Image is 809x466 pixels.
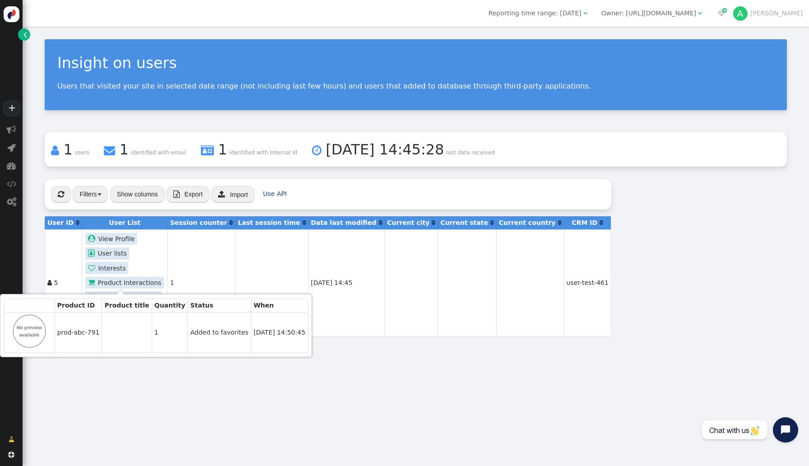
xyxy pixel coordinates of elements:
a:  [600,219,603,226]
button:  Export [167,186,209,202]
a:  [18,28,30,41]
b: Current state [440,219,488,226]
b: Data last modified [311,219,377,226]
a: Use API [263,190,287,197]
span:  [88,279,98,286]
a: Article Interactions [85,291,161,303]
button: Import [211,186,255,202]
span:  [88,249,98,256]
a: Product Interactions [85,277,163,289]
a:  [490,219,494,226]
b: User ID [47,219,74,226]
td: user-test-461 [564,229,611,336]
td: [DATE] 14:50:45 [251,312,308,353]
span:  [88,264,98,271]
button: Filters [73,186,108,202]
b: Current country [499,219,556,226]
td: Added to favorites [187,312,251,353]
div: A [733,6,748,21]
span: Reporting time range: [DATE] [488,9,581,17]
img: trigger_black.png [98,193,101,196]
button: Show columns [110,186,165,202]
span:  [23,30,27,39]
span:  [88,235,98,242]
span: [DATE] 14:45 [311,279,353,286]
b: User List [109,219,140,226]
span: last data received [446,149,495,156]
b: Last session time [238,219,300,226]
span:  [47,280,52,286]
span:  [7,179,16,188]
th: Product title [102,299,151,312]
span:  [698,10,702,16]
img: logo-icon.svg [4,6,19,22]
span: Click to sort [379,219,382,226]
span: 1 [218,141,227,158]
span: Click to sort [76,219,79,226]
a: View Profile [85,233,137,245]
a:  [432,219,435,226]
span:  [7,125,16,134]
span:  [583,10,587,16]
span:  [104,142,115,159]
th: Status [187,299,251,312]
th: Product ID [55,299,102,312]
span: 5 [54,279,58,286]
a: User lists [85,247,129,260]
span:  [8,452,14,458]
span: 1 [120,141,129,158]
span:  [7,197,16,206]
b: Current city [387,219,430,226]
a: Interests [85,262,128,274]
div: Owner: [URL][DOMAIN_NAME] [601,9,696,18]
span: users [74,149,89,156]
span:  [9,435,14,444]
span:  [58,191,64,198]
span: Click to sort [490,219,494,226]
span: 1 [63,141,72,158]
span: identified with email [130,149,186,156]
span: Click to sort [432,219,435,226]
div: Insight on users [57,52,774,75]
th: When [251,299,308,312]
a:  [379,219,382,226]
span: Export [184,191,202,198]
button:  [51,186,71,202]
a:  [2,431,21,447]
a:  [558,219,562,226]
span:  [88,293,99,300]
b: Session counter [170,219,227,226]
span:  [312,142,321,159]
b: CRM ID [572,219,597,226]
span:  [201,142,214,159]
p: Users that visited your site in selected date range (not including last few hours) and users that... [57,82,774,90]
img: no-preview.png [7,314,52,348]
td: 1 [167,229,235,336]
span: Click to sort [302,219,306,226]
span:  [51,142,59,159]
a:  [229,219,233,226]
span:  [7,161,16,170]
a: A[PERSON_NAME] [733,9,803,17]
td: 1 [152,312,188,353]
span:  [218,191,225,198]
span: Click to sort [558,219,562,226]
span:  [7,143,16,152]
a:  [76,219,79,226]
span:  [718,10,725,16]
a: + [4,101,20,116]
span: Click to sort [229,219,233,226]
a:  [302,219,306,226]
span:  [173,191,180,198]
span: identified with Internal Id [229,149,298,156]
span: [DATE] 14:45:28 [326,141,444,158]
th: Quantity [152,299,188,312]
td: prod-abc-791 [55,312,102,353]
span: Click to sort [600,219,603,226]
